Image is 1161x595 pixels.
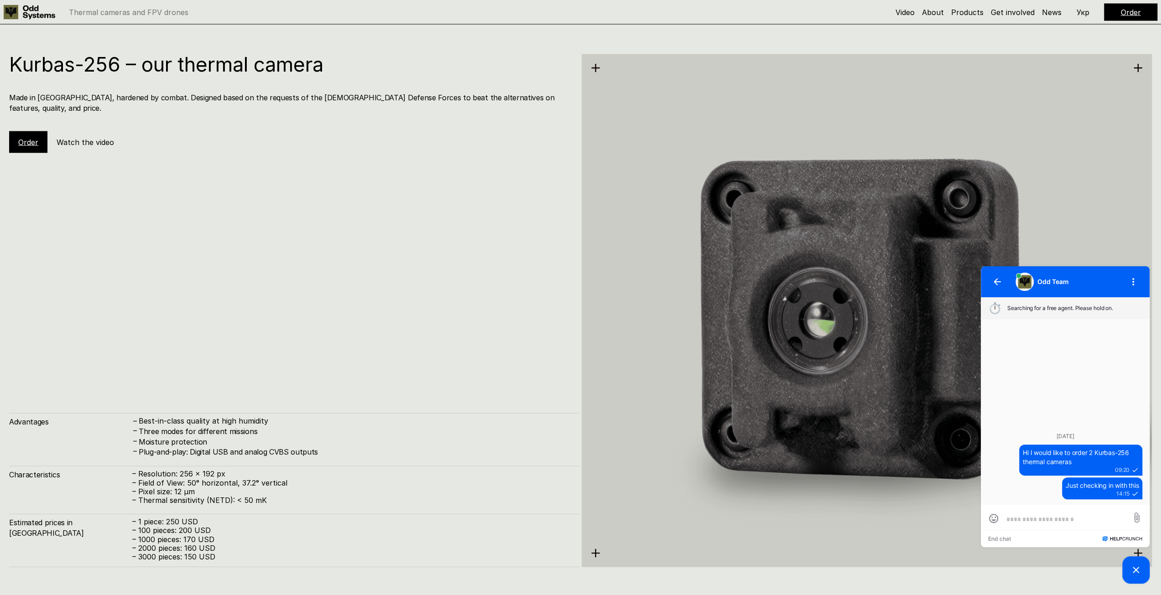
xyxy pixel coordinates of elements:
h4: Characteristics [9,470,132,480]
iframe: HelpCrunch [979,264,1152,586]
p: – Field of View: 50° horizontal, 37.2° vertical [132,479,571,487]
a: News [1042,8,1062,17]
h4: Moisture protection [139,437,571,447]
h4: – [133,436,137,446]
a: Video [895,8,915,17]
p: Укр [1077,9,1089,16]
h4: – [133,446,137,456]
h4: – [133,416,137,426]
h4: Advantages [9,417,132,427]
p: – Thermal sensitivity (NETD): < 50 mK [132,496,571,505]
a: About [922,8,944,17]
h4: Made in [GEOGRAPHIC_DATA], hardened by combat. Designed based on the requests of the [DEMOGRAPHIC... [9,93,571,113]
h4: Estimated prices in [GEOGRAPHIC_DATA] [9,517,132,538]
a: Get involved [991,8,1035,17]
p: – 1 piece: 250 USD [132,517,571,526]
p: – Resolution: 256 x 192 px [132,470,571,478]
h1: Kurbas-256 – our thermal camera [9,54,571,74]
h4: Plug-and-play: Digital USB and analog CVBS outputs [139,447,571,457]
h5: Watch the video [57,137,114,147]
a: Order [18,138,38,147]
p: – 2000 pieces: 160 USD [132,544,571,553]
p: – 100 pieces: 200 USD [132,526,571,535]
a: Order [1121,8,1141,17]
a: Products [951,8,984,17]
p: – Pixel size: 12 µm [132,487,571,496]
p: Thermal cameras and FPV drones [69,9,188,16]
p: Best-in-class quality at high humidity [139,417,571,425]
h4: Three modes for different missions [139,426,571,436]
p: – 1000 pieces: 170 USD [132,535,571,544]
p: – 3000 pieces: 150 USD [132,553,571,561]
h4: – [133,426,137,436]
